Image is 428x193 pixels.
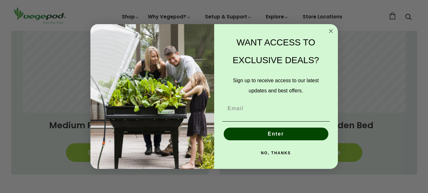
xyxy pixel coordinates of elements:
span: Sign up to receive access to our latest updates and best offers. [233,78,319,93]
button: Close dialog [327,27,335,35]
button: NO, THANKS [222,147,330,159]
button: Enter [224,128,328,140]
input: Email [222,102,330,115]
img: e9d03583-1bb1-490f-ad29-36751b3212ff.jpeg [90,24,214,169]
span: WANT ACCESS TO EXCLUSIVE DEALS? [233,37,319,65]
